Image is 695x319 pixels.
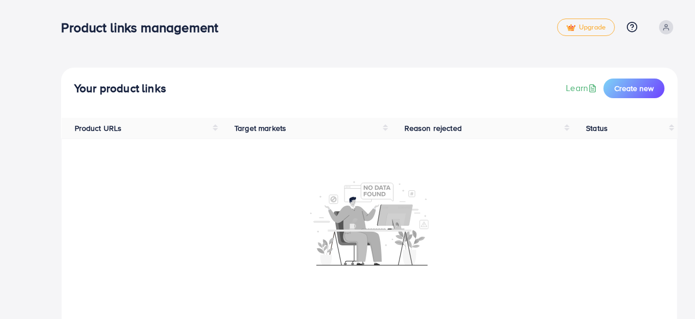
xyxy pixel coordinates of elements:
[566,24,576,32] img: tick
[566,82,599,94] a: Learn
[557,19,615,36] a: tickUpgrade
[404,123,462,134] span: Reason rejected
[566,23,606,32] span: Upgrade
[61,20,227,35] h3: Product links management
[603,79,664,98] button: Create new
[310,180,429,266] img: No account
[614,83,654,94] span: Create new
[586,123,608,134] span: Status
[234,123,286,134] span: Target markets
[74,82,166,95] h4: Your product links
[75,123,122,134] span: Product URLs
